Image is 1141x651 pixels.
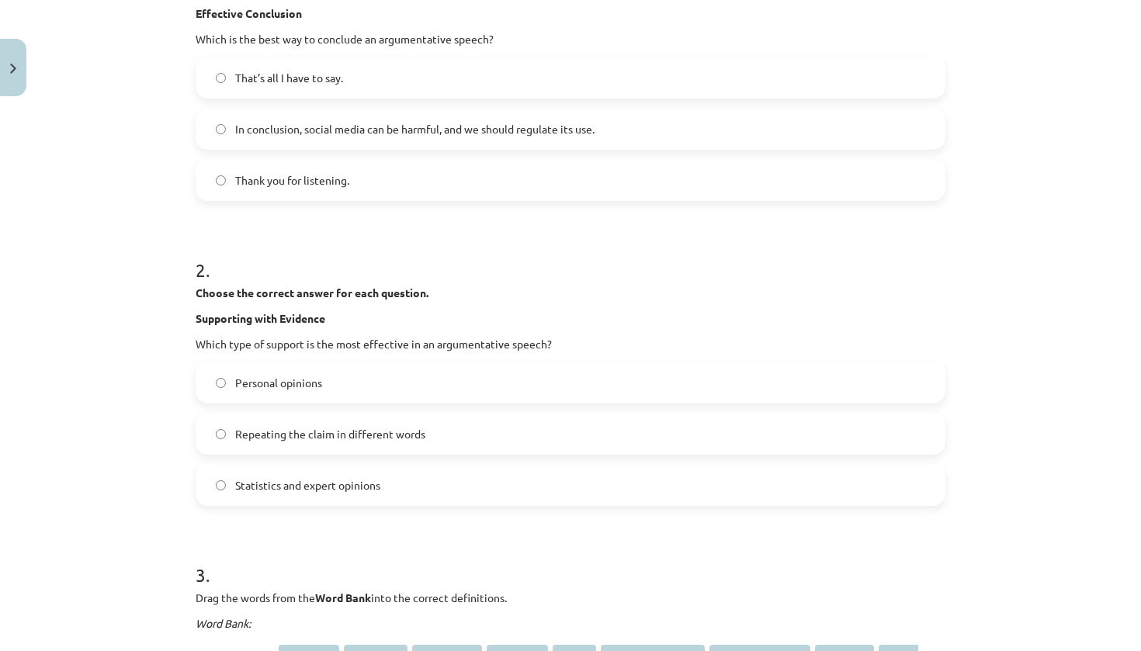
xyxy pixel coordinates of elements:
p: Which is the best way to conclude an argumentative speech? [196,31,945,47]
span: Thank you for listening. [235,172,349,189]
strong: Choose the correct answer for each question. [196,286,428,300]
p: Which type of support is the most effective in an argumentative speech? [196,336,945,352]
span: In conclusion, social media can be harmful, and we should regulate its use. [235,121,595,137]
span: Repeating the claim in different words [235,426,425,442]
b: Supporting with Evidence [196,311,325,325]
input: Personal opinions [216,378,226,388]
b: Word Bank [315,590,371,604]
input: Thank you for listening. [216,175,226,185]
h1: 2 . [196,232,945,280]
input: In conclusion, social media can be harmful, and we should regulate its use. [216,124,226,134]
input: Statistics and expert opinions [216,480,226,490]
span: That’s all I have to say. [235,70,343,86]
img: icon-close-lesson-0947bae3869378f0d4975bcd49f059093ad1ed9edebbc8119c70593378902aed.svg [10,64,16,74]
p: Drag the words from the into the correct definitions. [196,590,945,606]
span: Personal opinions [235,375,322,391]
span: Statistics and expert opinions [235,477,380,493]
b: Effective Conclusion [196,6,302,20]
h1: 3 . [196,537,945,585]
input: Repeating the claim in different words [216,429,226,439]
i: Word Bank: [196,616,251,630]
input: That’s all I have to say. [216,73,226,83]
